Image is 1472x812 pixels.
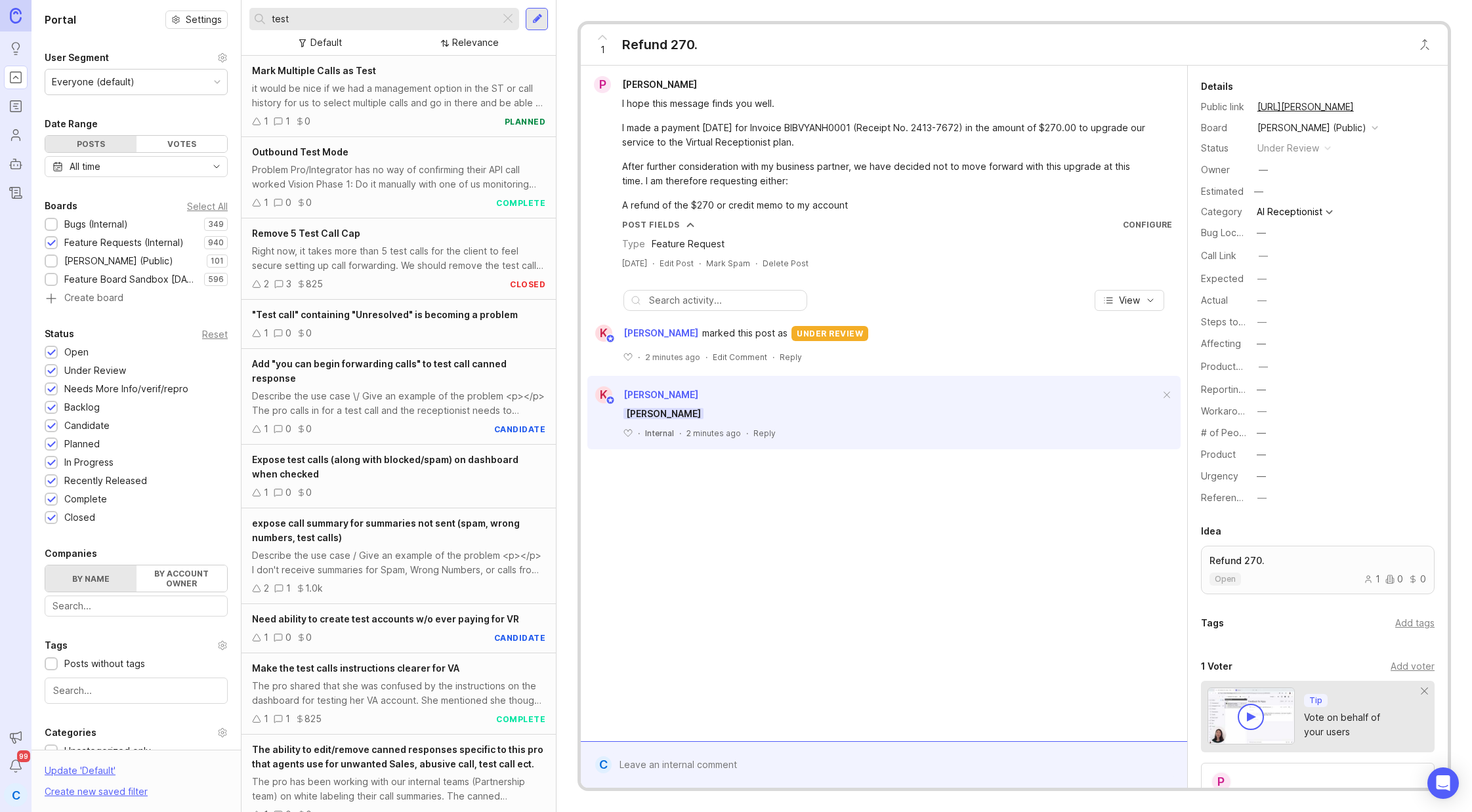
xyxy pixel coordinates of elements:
div: Recently Released [64,474,147,488]
a: Autopilot [4,152,28,176]
p: open [1215,574,1236,584]
div: 1 [264,326,268,340]
div: Refund 270. [622,35,698,54]
div: it would be nice if we had a management option in the ST or call history for us to select multipl... [252,81,545,110]
div: 825 [305,712,322,726]
div: Posts without tags [64,657,145,671]
h1: Portal [45,12,76,28]
div: — [1257,469,1266,483]
label: Steps to Reproduce [1201,316,1290,327]
time: [DATE] [622,258,647,268]
div: Open Intercom Messenger [1427,767,1459,799]
div: A refund of the $270 or credit memo to my account [622,198,1147,213]
button: C [4,783,28,807]
div: After further consideration with my business partner, we have decided not to move forward with th... [622,159,1147,188]
div: Create new saved filter [45,784,148,799]
span: Outbound Test Mode [252,146,348,157]
a: Outbound Test ModeProblem Pro/Integrator has no way of confirming their API call worked Vision Ph... [242,137,556,218]
input: Search... [53,599,220,613]
a: Add "you can begin forwarding calls" to test call canned responseDescribe the use case \/ Give an... [242,349,556,445]
div: candidate [494,632,546,643]
span: [PERSON_NAME] [623,389,698,400]
a: Mark Multiple Calls as Testit would be nice if we had a management option in the ST or call histo... [242,56,556,137]
div: under review [791,326,868,341]
a: Remove 5 Test Call CapRight now, it takes more than 5 test calls for the client to feel secure se... [242,218,556,300]
div: 1 [264,630,268,645]
button: Settings [165,10,228,29]
div: · [638,352,640,363]
div: — [1257,426,1266,440]
label: Urgency [1201,470,1238,481]
span: 99 [17,750,30,762]
div: 1 [1364,575,1380,584]
div: The pro shared that she was confused by the instructions on the dashboard for testing her VA acco... [252,679,545,708]
div: C [595,756,612,773]
button: Post Fields [622,219,694,230]
div: · [705,352,707,363]
div: 2 [264,277,269,291]
label: By account owner [137,565,228,592]
span: marked this post as [702,326,788,340]
span: View [1119,294,1140,307]
div: User Segment [45,50,109,66]
a: "Test call" containing "Unresolved" is becoming a problem100 [242,300,556,349]
div: — [1257,226,1266,240]
div: Default [310,35,342,50]
div: Relevance [452,35,499,50]
div: Board [1201,121,1247,135]
div: Internal [645,428,674,439]
span: Remove 5 Test Call Cap [252,228,360,239]
div: Reply [753,428,776,439]
div: Tags [45,638,68,653]
span: 2 minutes ago [645,352,700,363]
div: Tags [1201,615,1224,631]
div: Feature Board Sandbox [DATE] [64,272,198,287]
label: By name [45,565,137,592]
button: ProductboardID [1255,358,1272,375]
div: Feature Request [652,237,725,251]
a: Need ability to create test accounts w/o ever paying for VR100candidate [242,604,556,653]
input: Search... [53,683,219,698]
div: Add tags [1395,616,1435,630]
div: I hope this message finds you well. [622,96,1147,111]
a: K[PERSON_NAME] [587,386,698,403]
a: Create board [45,293,228,305]
button: Notifications [4,754,28,778]
div: — [1257,293,1267,308]
div: 0 [305,114,310,129]
div: 0 [285,195,291,210]
div: — [1257,404,1267,418]
a: Make the test calls instructions clearer for VAThe pro shared that she was confused by the instru... [242,653,556,735]
input: Search activity... [649,293,800,308]
p: Tip [1309,695,1322,706]
div: Idea [1201,523,1221,539]
div: K [595,325,612,342]
span: Need ability to create test accounts w/o ever paying for VR [252,613,519,624]
label: Product [1201,449,1236,460]
a: Changelog [4,181,28,205]
div: I made a payment [DATE] for Invoice BIBVYANH0001 (Receipt No. 2413-7672) in the amount of $270.00... [622,121,1147,150]
p: 940 [208,237,224,248]
div: 1 Voter [1201,659,1232,674]
div: Open [64,345,89,359]
div: closed [510,279,545,290]
div: Under Review [64,363,126,378]
svg: toggle icon [206,161,227,172]
button: View [1095,290,1164,311]
img: Canny Home [10,8,22,23]
label: # of People Affected [1201,427,1294,438]
label: Actual [1201,294,1228,306]
a: Users [4,123,28,147]
button: Mark Spam [706,258,750,269]
span: Expose test calls (along with blocked/spam) on dashboard when checked [252,454,518,479]
div: Describe the use case / Give an example of the problem <p></p> I don't receive summaries for Spam... [252,548,545,577]
div: Feature Requests (Internal) [64,235,184,250]
button: Announcements [4,725,28,749]
div: Complete [64,492,107,506]
label: Bug Location [1201,227,1258,238]
div: Public link [1201,100,1247,114]
div: Posts [45,136,137,152]
div: 0 [306,422,312,436]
